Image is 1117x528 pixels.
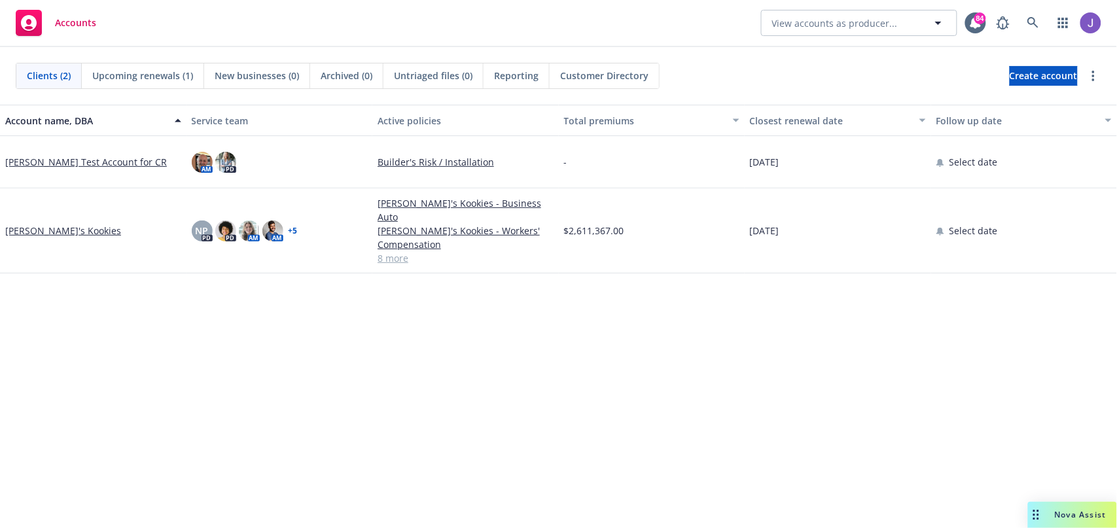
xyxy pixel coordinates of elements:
span: Untriaged files (0) [394,69,472,82]
span: [DATE] [750,224,779,238]
div: 84 [974,10,986,22]
span: Select date [949,224,998,238]
span: Reporting [494,69,539,82]
span: Select date [949,155,998,169]
a: Builder's Risk / Installation [378,155,554,169]
div: Account name, DBA [5,114,167,128]
a: Search [1020,10,1046,36]
img: photo [215,220,236,241]
a: + 5 [289,227,298,235]
div: Active policies [378,114,554,128]
a: Switch app [1050,10,1076,36]
img: photo [1080,12,1101,33]
div: Follow up date [936,114,1098,128]
div: Closest renewal date [750,114,912,128]
span: New businesses (0) [215,69,299,82]
div: Service team [192,114,368,128]
a: Accounts [10,5,101,41]
a: [PERSON_NAME]'s Kookies [5,224,121,238]
a: Create account [1010,66,1078,86]
div: Drag to move [1028,502,1044,528]
button: Service team [186,105,373,136]
img: photo [192,152,213,173]
span: [DATE] [750,155,779,169]
span: $2,611,367.00 [564,224,624,238]
a: [PERSON_NAME]'s Kookies - Workers' Compensation [378,224,554,251]
button: View accounts as producer... [761,10,957,36]
span: Upcoming renewals (1) [92,69,193,82]
a: more [1086,68,1101,84]
div: Total premiums [564,114,726,128]
span: - [564,155,567,169]
img: photo [215,152,236,173]
button: Active policies [372,105,559,136]
span: View accounts as producer... [772,16,898,30]
span: Accounts [55,18,96,28]
button: Nova Assist [1028,502,1117,528]
img: photo [239,220,260,241]
a: Report a Bug [990,10,1016,36]
a: [PERSON_NAME] Test Account for CR [5,155,167,169]
span: Create account [1010,63,1078,88]
button: Total premiums [559,105,745,136]
a: 8 more [378,251,554,265]
span: Customer Directory [560,69,648,82]
span: Nova Assist [1055,509,1107,520]
span: NP [196,224,209,238]
span: Clients (2) [27,69,71,82]
span: Archived (0) [321,69,372,82]
img: photo [262,220,283,241]
button: Closest renewal date [745,105,931,136]
a: [PERSON_NAME]'s Kookies - Business Auto [378,196,554,224]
